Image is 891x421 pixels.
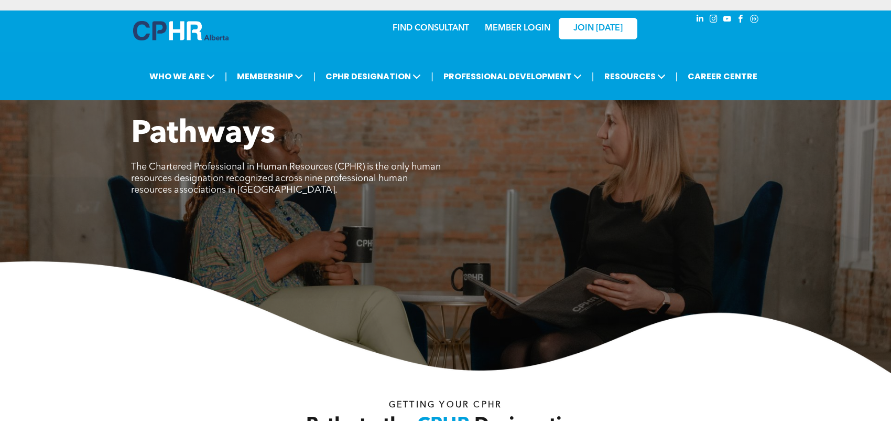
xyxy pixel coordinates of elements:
[234,67,306,86] span: MEMBERSHIP
[440,67,585,86] span: PROFESSIONAL DEVELOPMENT
[748,13,760,27] a: Social network
[131,119,275,150] span: Pathways
[146,67,218,86] span: WHO WE ARE
[313,66,316,87] li: |
[559,18,637,39] a: JOIN [DATE]
[322,67,424,86] span: CPHR DESIGNATION
[225,66,227,87] li: |
[735,13,746,27] a: facebook
[592,66,594,87] li: |
[573,24,623,34] span: JOIN [DATE]
[721,13,733,27] a: youtube
[133,21,229,40] img: A blue and white logo for cp alberta
[485,24,550,33] a: MEMBER LOGIN
[694,13,705,27] a: linkedin
[393,24,469,33] a: FIND CONSULTANT
[601,67,669,86] span: RESOURCES
[389,401,502,409] span: Getting your Cphr
[684,67,760,86] a: CAREER CENTRE
[676,66,678,87] li: |
[131,162,441,195] span: The Chartered Professional in Human Resources (CPHR) is the only human resources designation reco...
[708,13,719,27] a: instagram
[431,66,433,87] li: |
